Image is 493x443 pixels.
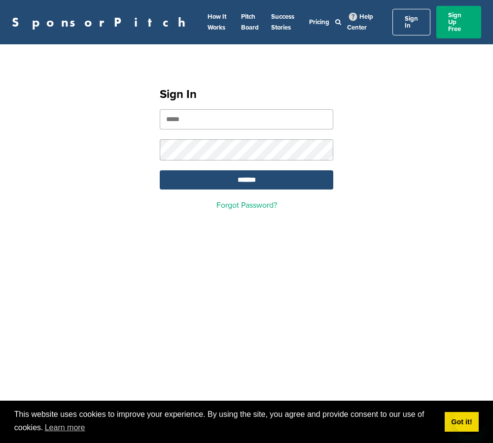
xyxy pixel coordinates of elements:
[454,404,485,435] iframe: Button to launch messaging window
[12,16,192,29] a: SponsorPitch
[160,86,333,103] h1: Sign In
[347,11,373,33] a: Help Center
[392,9,430,35] a: Sign In
[43,420,87,435] a: learn more about cookies
[14,409,437,435] span: This website uses cookies to improve your experience. By using the site, you agree and provide co...
[241,13,259,32] a: Pitch Board
[208,13,226,32] a: How It Works
[216,200,277,210] a: Forgot Password?
[445,412,479,432] a: dismiss cookie message
[309,18,329,26] a: Pricing
[271,13,294,32] a: Success Stories
[436,6,481,38] a: Sign Up Free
